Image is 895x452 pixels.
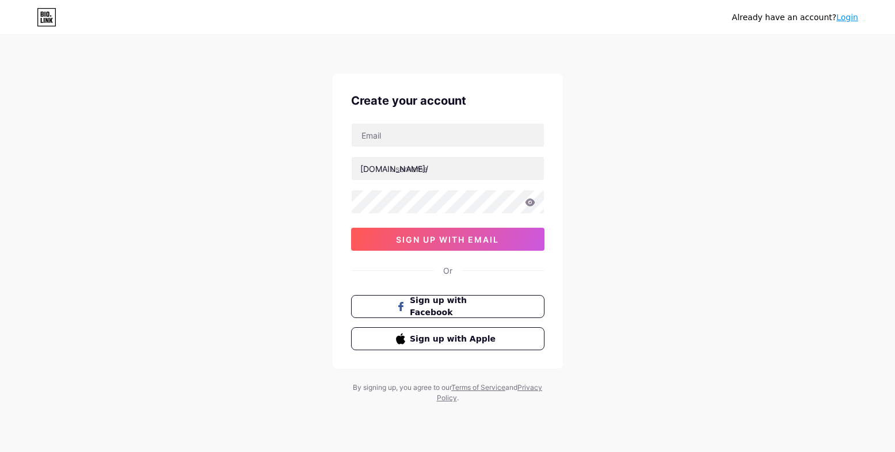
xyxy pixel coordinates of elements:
[360,163,428,175] div: [DOMAIN_NAME]/
[352,157,544,180] input: username
[351,228,544,251] button: sign up with email
[350,382,546,403] div: By signing up, you agree to our and .
[351,92,544,109] div: Create your account
[410,333,499,345] span: Sign up with Apple
[396,235,499,244] span: sign up with email
[836,13,858,22] a: Login
[351,295,544,318] button: Sign up with Facebook
[732,12,858,24] div: Already have an account?
[443,265,452,277] div: Or
[351,327,544,350] button: Sign up with Apple
[451,383,505,392] a: Terms of Service
[352,124,544,147] input: Email
[410,294,499,319] span: Sign up with Facebook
